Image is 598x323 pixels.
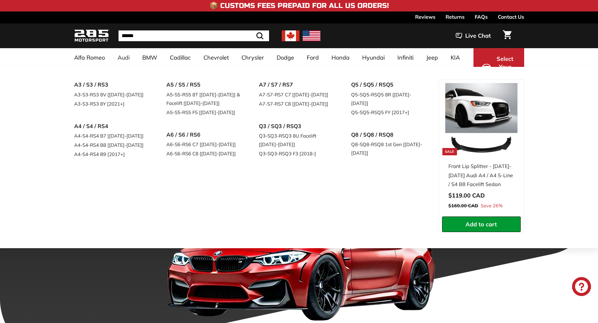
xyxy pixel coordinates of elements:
[447,28,499,44] button: Live Chat
[166,149,241,158] a: A6-S6-RS6 C8 [[DATE]-[DATE]]
[235,48,270,67] a: Chrysler
[119,30,269,41] input: Search
[444,48,466,67] a: KIA
[166,108,241,117] a: A5-S5-RS5 F5 [[DATE]-[DATE]]
[74,29,109,43] img: Logo_285_Motorsport_areodynamics_components
[351,130,426,140] a: Q8 / SQ8 / RSQ8
[74,99,149,108] a: A3-S3-RS3 8Y [2021+]
[420,48,444,67] a: Jeep
[499,25,515,47] a: Cart
[74,150,149,159] a: A4-S4-RS4 B9 [2017+]
[74,131,149,140] a: A4-S4-RS4 B7 [[DATE]-[DATE]]
[351,140,426,158] a: Q8-SQ8-RSQ8 1st Gen [[DATE]-[DATE]]
[259,131,334,149] a: Q3-SQ3-RSQ3 8U Facelift [[DATE]-[DATE]]
[446,11,465,22] a: Returns
[166,80,241,90] a: A5 / S5 / RS5
[74,80,149,90] a: A3 / S3 / RS3
[570,277,593,298] inbox-online-store-chat: Shopify online store chat
[448,162,514,189] div: Front Lip Splitter - [DATE]-[DATE] Audi A4 / A4 S-Line / S4 B8 Facelift Sedan
[448,192,485,199] span: $119.00 CAD
[466,221,497,228] span: Add to cart
[74,140,149,150] a: A4-S4-RS4 B8 [[DATE]-[DATE]]
[136,48,164,67] a: BMW
[111,48,136,67] a: Audi
[481,202,503,210] span: Save 26%
[166,90,241,108] a: A5-S5-RS5 8T [[DATE]-[DATE]] & Facelift [[DATE]-[DATE]]
[259,80,334,90] a: A7 / S7 / RS7
[498,11,524,22] a: Contact Us
[74,90,149,99] a: A3-S3-RS3 8V [[DATE]-[DATE]]
[325,48,356,67] a: Honda
[259,149,334,158] a: Q3-SQ3-RSQ3 F3 [2018-]
[351,90,426,108] a: Q5-SQ5-RSQ5 8R [[DATE]-[DATE]]
[351,80,426,90] a: Q5 / SQ5 / RSQ5
[68,48,111,67] a: Alfa Romeo
[166,130,241,140] a: A6 / S6 / RS6
[356,48,391,67] a: Hyundai
[475,11,488,22] a: FAQs
[442,148,457,155] div: Sale
[197,48,235,67] a: Chevrolet
[465,32,491,40] span: Live Chat
[209,2,389,10] h4: 📦 Customs Fees Prepaid for All US Orders!
[351,108,426,117] a: Q5-SQ5-RSQ5 FY [2017+]
[300,48,325,67] a: Ford
[259,90,334,99] a: A7-S7-RS7 C7 [[DATE]-[DATE]]
[391,48,420,67] a: Infiniti
[442,216,521,232] button: Add to cart
[259,121,334,132] a: Q3 / SQ3 / RSQ3
[166,140,241,149] a: A6-S6-RS6 C7 [[DATE]-[DATE]]
[259,99,334,108] a: A7-S7-RS7 C8 [[DATE]-[DATE]]
[494,55,516,79] span: Select Your Vehicle
[448,203,478,209] span: $160.00 CAD
[74,121,149,132] a: A4 / S4 / RS4
[442,80,521,216] a: Sale Front Lip Splitter - [DATE]-[DATE] Audi A4 / A4 S-Line / S4 B8 Facelift Sedan Save 26%
[270,48,300,67] a: Dodge
[415,11,435,22] a: Reviews
[164,48,197,67] a: Cadillac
